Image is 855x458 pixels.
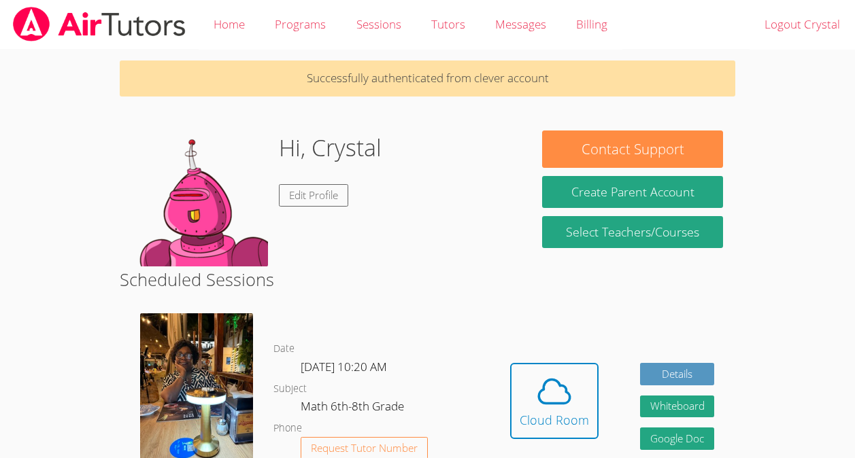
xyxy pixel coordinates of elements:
[640,363,715,385] a: Details
[520,410,589,429] div: Cloud Room
[301,359,387,374] span: [DATE] 10:20 AM
[273,381,307,398] dt: Subject
[495,16,546,32] span: Messages
[273,340,295,357] dt: Date
[12,7,187,41] img: airtutors_banner-c4298cdbf04f3fff15de1276eac7730deb9818008684d7c2e4769d2f7ddbe033.png
[273,420,302,437] dt: Phone
[279,130,382,165] h1: Hi, Crystal
[132,130,268,266] img: default.png
[510,363,599,439] button: Cloud Room
[542,176,722,208] button: Create Parent Account
[542,216,722,248] a: Select Teachers/Courses
[301,397,407,420] dd: Math 6th-8th Grade
[640,427,715,450] a: Google Doc
[120,266,735,292] h2: Scheduled Sessions
[311,443,418,453] span: Request Tutor Number
[279,184,348,207] a: Edit Profile
[542,130,722,168] button: Contact Support
[120,60,735,96] p: Successfully authenticated from clever account
[640,395,715,418] button: Whiteboard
